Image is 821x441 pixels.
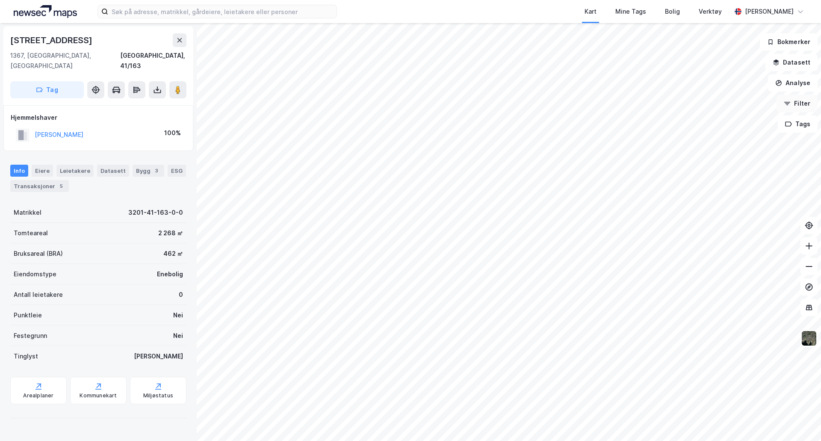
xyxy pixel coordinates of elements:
[97,165,129,177] div: Datasett
[10,180,69,192] div: Transaksjoner
[14,310,42,320] div: Punktleie
[14,351,38,361] div: Tinglyst
[158,228,183,238] div: 2 268 ㎡
[768,74,818,92] button: Analyse
[14,269,56,279] div: Eiendomstype
[163,249,183,259] div: 462 ㎡
[57,182,65,190] div: 5
[778,400,821,441] iframe: Chat Widget
[173,331,183,341] div: Nei
[14,207,41,218] div: Matrikkel
[10,33,94,47] div: [STREET_ADDRESS]
[32,165,53,177] div: Eiere
[699,6,722,17] div: Verktøy
[157,269,183,279] div: Enebolig
[164,128,181,138] div: 100%
[777,95,818,112] button: Filter
[152,166,161,175] div: 3
[168,165,186,177] div: ESG
[778,400,821,441] div: Kontrollprogram for chat
[134,351,183,361] div: [PERSON_NAME]
[143,392,173,399] div: Miljøstatus
[56,165,94,177] div: Leietakere
[760,33,818,50] button: Bokmerker
[778,115,818,133] button: Tags
[108,5,337,18] input: Søk på adresse, matrikkel, gårdeiere, leietakere eller personer
[128,207,183,218] div: 3201-41-163-0-0
[120,50,186,71] div: [GEOGRAPHIC_DATA], 41/163
[10,50,120,71] div: 1367, [GEOGRAPHIC_DATA], [GEOGRAPHIC_DATA]
[765,54,818,71] button: Datasett
[801,330,817,346] img: 9k=
[665,6,680,17] div: Bolig
[14,249,63,259] div: Bruksareal (BRA)
[23,392,53,399] div: Arealplaner
[80,392,117,399] div: Kommunekart
[173,310,183,320] div: Nei
[133,165,164,177] div: Bygg
[14,228,48,238] div: Tomteareal
[14,290,63,300] div: Antall leietakere
[14,5,77,18] img: logo.a4113a55bc3d86da70a041830d287a7e.svg
[10,81,84,98] button: Tag
[179,290,183,300] div: 0
[585,6,597,17] div: Kart
[10,165,28,177] div: Info
[745,6,794,17] div: [PERSON_NAME]
[615,6,646,17] div: Mine Tags
[14,331,47,341] div: Festegrunn
[11,112,186,123] div: Hjemmelshaver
